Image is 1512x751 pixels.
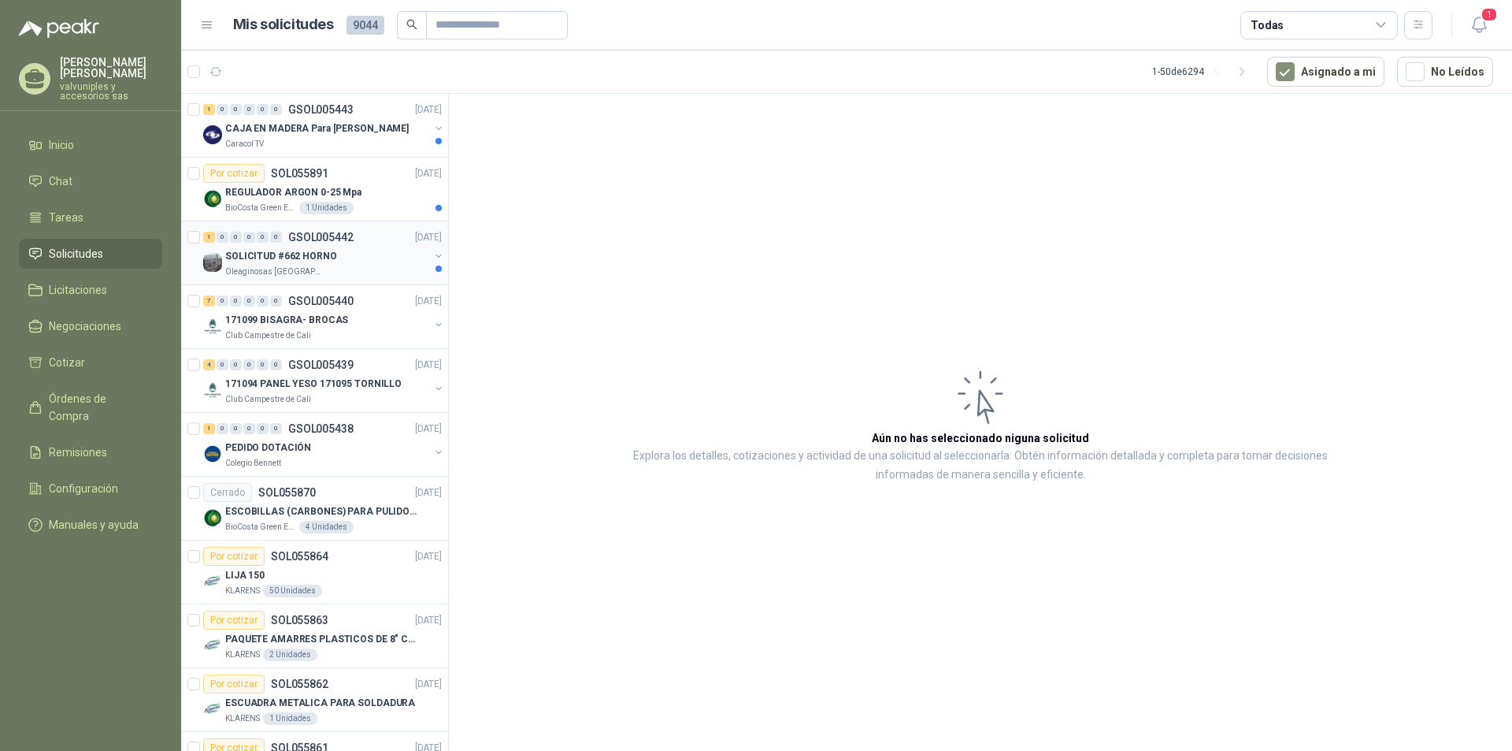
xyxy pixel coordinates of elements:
[203,381,222,400] img: Company Logo
[230,104,242,115] div: 0
[299,521,354,534] div: 4 Unidades
[270,104,282,115] div: 0
[299,202,354,214] div: 1 Unidades
[233,13,334,36] h1: Mis solicitudes
[288,359,354,370] p: GSOL005439
[1465,11,1493,39] button: 1
[217,359,228,370] div: 0
[225,202,296,214] p: BioCosta Green Energy S.A.S
[258,487,316,498] p: SOL055870
[203,355,445,406] a: 4 0 0 0 0 0 GSOL005439[DATE] Company Logo171094 PANEL YESO 171095 TORNILLOClub Campestre de Cali
[271,168,328,179] p: SOL055891
[263,712,317,725] div: 1 Unidades
[230,296,242,307] div: 0
[217,104,228,115] div: 0
[181,668,448,732] a: Por cotizarSOL055862[DATE] Company LogoESCUADRA METALICA PARA SOLDADURAKLARENS1 Unidades
[203,189,222,208] img: Company Logo
[225,249,337,264] p: SOLICITUD #662 HORNO
[257,104,269,115] div: 0
[230,359,242,370] div: 0
[60,82,162,101] p: valvuniples y accesorios sas
[415,677,442,692] p: [DATE]
[230,232,242,243] div: 0
[203,228,445,278] a: 1 0 0 0 0 0 GSOL005442[DATE] Company LogoSOLICITUD #662 HORNOOleaginosas [GEOGRAPHIC_DATA][PERSON...
[203,483,252,502] div: Cerrado
[225,138,264,151] p: Caracol TV
[203,125,222,144] img: Company Logo
[270,423,282,434] div: 0
[60,57,162,79] p: [PERSON_NAME] [PERSON_NAME]
[346,16,384,35] span: 9044
[225,121,409,136] p: CAJA EN MADERA Para [PERSON_NAME]
[19,474,162,504] a: Configuración
[19,437,162,467] a: Remisiones
[49,173,72,190] span: Chat
[217,296,228,307] div: 0
[225,266,324,278] p: Oleaginosas [GEOGRAPHIC_DATA][PERSON_NAME]
[415,613,442,628] p: [DATE]
[203,636,222,655] img: Company Logo
[270,232,282,243] div: 0
[1152,59,1254,84] div: 1 - 50 de 6294
[181,158,448,221] a: Por cotizarSOL055891[DATE] Company LogoREGULADOR ARGON 0-25 MpaBioCosta Green Energy S.A.S1 Unidades
[203,100,445,151] a: 1 0 0 0 0 0 GSOL005443[DATE] Company LogoCAJA EN MADERA Para [PERSON_NAME]Caracol TV
[415,294,442,309] p: [DATE]
[243,423,255,434] div: 0
[415,102,442,117] p: [DATE]
[225,313,348,328] p: 171099 BISAGRA- BROCAS
[257,296,269,307] div: 0
[49,209,83,226] span: Tareas
[225,329,311,342] p: Club Campestre de Cali
[203,675,265,693] div: Por cotizar
[203,572,222,591] img: Company Logo
[203,700,222,719] img: Company Logo
[49,318,121,335] span: Negociaciones
[225,632,421,647] p: PAQUETE AMARRES PLASTICOS DE 8" COLOR NEGRO
[49,480,118,497] span: Configuración
[1267,57,1384,87] button: Asignado a mi
[243,359,255,370] div: 0
[243,232,255,243] div: 0
[203,232,215,243] div: 1
[243,296,255,307] div: 0
[415,422,442,437] p: [DATE]
[225,712,260,725] p: KLARENS
[203,359,215,370] div: 4
[225,521,296,534] p: BioCosta Green Energy S.A.S
[225,568,265,583] p: LIJA 150
[19,130,162,160] a: Inicio
[19,166,162,196] a: Chat
[19,311,162,341] a: Negociaciones
[203,317,222,336] img: Company Logo
[181,541,448,604] a: Por cotizarSOL055864[DATE] Company LogoLIJA 150KLARENS50 Unidades
[415,230,442,245] p: [DATE]
[203,104,215,115] div: 1
[49,516,139,534] span: Manuales y ayuda
[257,359,269,370] div: 0
[406,19,417,30] span: search
[49,136,74,154] span: Inicio
[203,611,265,630] div: Por cotizar
[203,508,222,527] img: Company Logo
[181,477,448,541] a: CerradoSOL055870[DATE] Company LogoESCOBILLAS (CARBONES) PARA PULIDORA DEWALTBioCosta Green Energ...
[1251,17,1284,34] div: Todas
[271,551,328,562] p: SOL055864
[263,585,322,597] div: 50 Unidades
[181,604,448,668] a: Por cotizarSOL055863[DATE] Company LogoPAQUETE AMARRES PLASTICOS DE 8" COLOR NEGROKLARENS2 Unidades
[49,245,103,262] span: Solicitudes
[263,649,317,661] div: 2 Unidades
[230,423,242,434] div: 0
[415,166,442,181] p: [DATE]
[225,393,311,406] p: Club Campestre de Cali
[217,423,228,434] div: 0
[606,447,1354,485] p: Explora los detalles, cotizaciones y actividad de una solicitud al seleccionarla. Obtén informaci...
[19,239,162,269] a: Solicitudes
[49,390,147,425] span: Órdenes de Compra
[270,296,282,307] div: 0
[288,232,354,243] p: GSOL005442
[217,232,228,243] div: 0
[225,441,311,455] p: PEDIDO DOTACIÓN
[19,275,162,305] a: Licitaciones
[288,104,354,115] p: GSOL005443
[203,296,215,307] div: 7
